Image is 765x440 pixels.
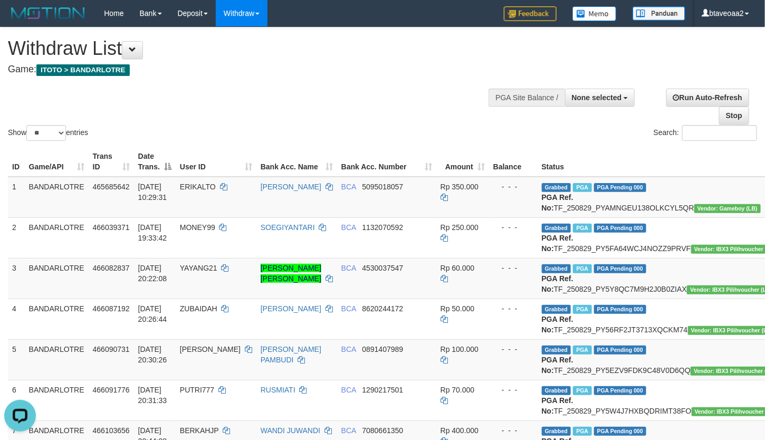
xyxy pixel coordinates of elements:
[493,303,533,314] div: - - -
[8,64,500,75] h4: Game:
[565,89,635,107] button: None selected
[573,427,591,436] span: Marked by btaveoaa1
[542,274,573,293] b: PGA Ref. No:
[341,223,356,232] span: BCA
[261,345,321,364] a: [PERSON_NAME] PAMBUDI
[436,147,489,177] th: Amount: activate to sort column ascending
[362,304,403,313] span: Copy 8620244172 to clipboard
[654,125,757,141] label: Search:
[176,147,256,177] th: User ID: activate to sort column ascending
[8,380,25,420] td: 6
[573,264,591,273] span: Marked by btaveoaa1
[180,386,214,394] span: PUTRI777
[441,183,479,191] span: Rp 350.000
[25,258,89,299] td: BANDARLOTRE
[362,223,403,232] span: Copy 1132070592 to clipboard
[25,380,89,420] td: BANDARLOTRE
[573,224,591,233] span: Marked by btaveoaa1
[362,386,403,394] span: Copy 1290217501 to clipboard
[93,223,130,232] span: 466039371
[573,386,591,395] span: Marked by btaveoaa1
[8,38,500,59] h1: Withdraw List
[493,344,533,355] div: - - -
[542,224,571,233] span: Grabbed
[493,263,533,273] div: - - -
[138,183,167,202] span: [DATE] 10:29:31
[256,147,337,177] th: Bank Acc. Name: activate to sort column ascending
[542,396,573,415] b: PGA Ref. No:
[362,345,403,353] span: Copy 0891407989 to clipboard
[542,356,573,375] b: PGA Ref. No:
[180,183,216,191] span: ERIKALTO
[594,183,647,192] span: PGA Pending
[493,425,533,436] div: - - -
[36,64,130,76] span: ITOTO > BANDARLOTRE
[8,177,25,218] td: 1
[93,345,130,353] span: 466090731
[25,177,89,218] td: BANDARLOTRE
[180,426,219,435] span: BERKAHJP
[572,6,617,21] img: Button%20Memo.svg
[441,386,475,394] span: Rp 70.000
[138,345,167,364] span: [DATE] 20:30:26
[93,183,130,191] span: 465685642
[504,6,557,21] img: Feedback.jpg
[441,345,479,353] span: Rp 100.000
[573,346,591,355] span: Marked by btaveoaa1
[441,304,475,313] span: Rp 50.000
[441,223,479,232] span: Rp 250.000
[573,183,591,192] span: Marked by btaveoaa1
[8,125,88,141] label: Show entries
[341,304,356,313] span: BCA
[542,315,573,334] b: PGA Ref. No:
[362,426,403,435] span: Copy 7080661350 to clipboard
[89,147,134,177] th: Trans ID: activate to sort column ascending
[594,264,647,273] span: PGA Pending
[542,305,571,314] span: Grabbed
[493,385,533,395] div: - - -
[594,224,647,233] span: PGA Pending
[493,181,533,192] div: - - -
[25,147,89,177] th: Game/API: activate to sort column ascending
[261,304,321,313] a: [PERSON_NAME]
[134,147,176,177] th: Date Trans.: activate to sort column descending
[25,339,89,380] td: BANDARLOTRE
[180,345,241,353] span: [PERSON_NAME]
[441,426,479,435] span: Rp 400.000
[93,386,130,394] span: 466091776
[93,264,130,272] span: 466082837
[261,183,321,191] a: [PERSON_NAME]
[341,183,356,191] span: BCA
[25,299,89,339] td: BANDARLOTRE
[542,234,573,253] b: PGA Ref. No:
[682,125,757,141] input: Search:
[180,264,217,272] span: YAYANG21
[542,427,571,436] span: Grabbed
[341,426,356,435] span: BCA
[594,305,647,314] span: PGA Pending
[8,339,25,380] td: 5
[8,147,25,177] th: ID
[93,426,130,435] span: 466103656
[666,89,749,107] a: Run Auto-Refresh
[261,264,321,283] a: [PERSON_NAME] [PERSON_NAME]
[542,386,571,395] span: Grabbed
[362,264,403,272] span: Copy 4530037547 to clipboard
[719,107,749,125] a: Stop
[337,147,436,177] th: Bank Acc. Number: activate to sort column ascending
[489,147,538,177] th: Balance
[261,386,295,394] a: RUSMIATI
[362,183,403,191] span: Copy 5095018057 to clipboard
[542,183,571,192] span: Grabbed
[493,222,533,233] div: - - -
[4,4,36,36] button: Open LiveChat chat widget
[8,217,25,258] td: 2
[25,217,89,258] td: BANDARLOTRE
[261,426,320,435] a: WANDI JUWANDI
[8,5,88,21] img: MOTION_logo.png
[93,304,130,313] span: 466087192
[633,6,685,21] img: panduan.png
[26,125,66,141] select: Showentries
[542,193,573,212] b: PGA Ref. No:
[138,264,167,283] span: [DATE] 20:22:08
